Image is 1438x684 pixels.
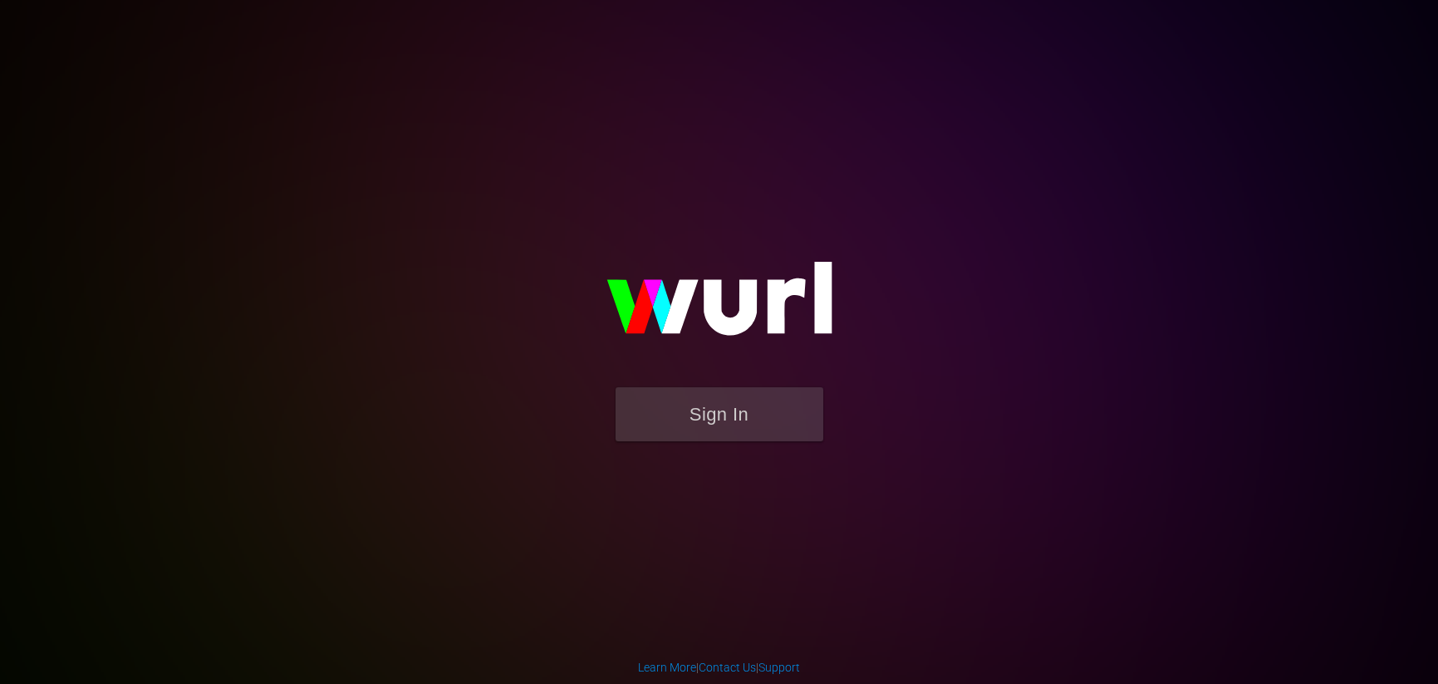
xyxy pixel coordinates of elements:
img: wurl-logo-on-black-223613ac3d8ba8fe6dc639794a292ebdb59501304c7dfd60c99c58986ef67473.svg [553,226,886,387]
div: | | [638,659,800,676]
a: Learn More [638,661,696,674]
button: Sign In [616,387,823,441]
a: Support [758,661,800,674]
a: Contact Us [699,661,756,674]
